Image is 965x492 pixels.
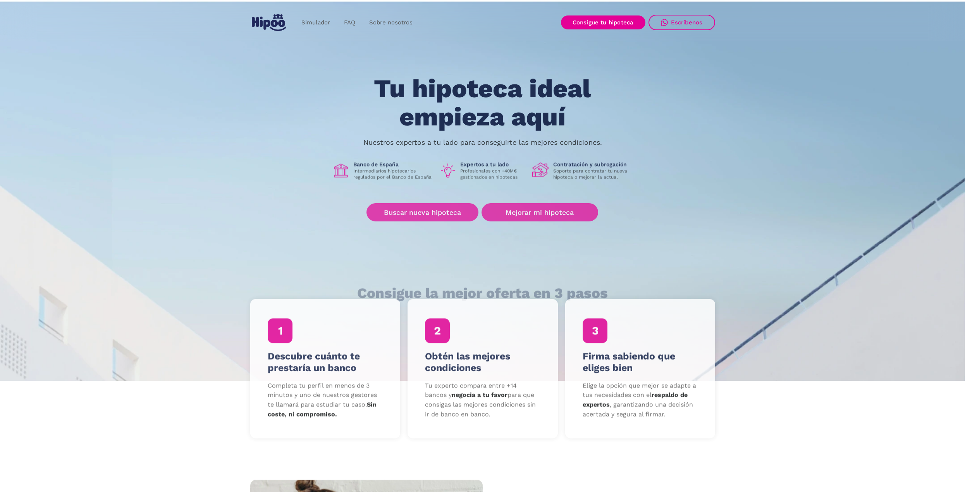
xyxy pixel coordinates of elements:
[460,168,526,180] p: Profesionales con +40M€ gestionados en hipotecas
[335,75,629,131] h1: Tu hipoteca ideal empieza aquí
[363,139,602,146] p: Nuestros expertos a tu lado para conseguirte las mejores condiciones.
[362,15,420,30] a: Sobre nosotros
[250,11,288,34] a: home
[460,161,526,168] h1: Expertos a tu lado
[353,168,433,180] p: Intermediarios hipotecarios regulados por el Banco de España
[425,381,540,419] p: Tu experto compara entre +14 bancos y para que consigas las mejores condiciones sin ir de banco e...
[425,351,540,374] h4: Obtén las mejores condiciones
[357,285,608,301] h1: Consigue la mejor oferta en 3 pasos
[582,351,698,374] h4: Firma sabiendo que eliges bien
[294,15,337,30] a: Simulador
[267,351,383,374] h4: Descubre cuánto te prestaría un banco
[353,161,433,168] h1: Banco de España
[648,15,715,30] a: Escríbenos
[561,15,645,29] a: Consigue tu hipoteca
[582,381,698,419] p: Elige la opción que mejor se adapte a tus necesidades con el , garantizando una decisión acertada...
[671,19,703,26] div: Escríbenos
[337,15,362,30] a: FAQ
[366,203,478,221] a: Buscar nueva hipoteca
[553,168,633,180] p: Soporte para contratar tu nueva hipoteca o mejorar la actual
[267,381,383,419] p: Completa tu perfil en menos de 3 minutos y uno de nuestros gestores te llamará para estudiar tu c...
[267,401,376,418] strong: Sin coste, ni compromiso.
[553,161,633,168] h1: Contratación y subrogación
[582,391,687,408] strong: respaldo de expertos
[482,203,598,221] a: Mejorar mi hipoteca
[452,391,507,399] strong: negocia a tu favor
